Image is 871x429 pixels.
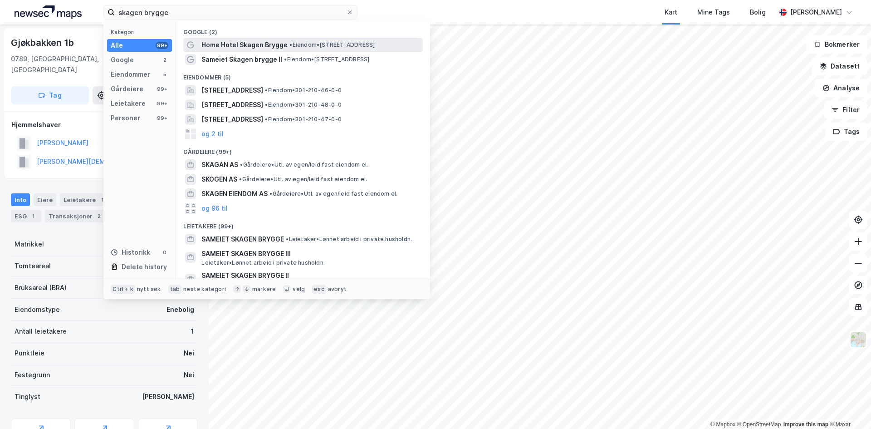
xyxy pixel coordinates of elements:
[201,259,325,266] span: Leietaker • Lønnet arbeid i private husholdn.
[790,7,842,18] div: [PERSON_NAME]
[239,176,367,183] span: Gårdeiere • Utl. av egen/leid fast eiendom el.
[201,54,282,65] span: Sameiet Skagen brygge II
[15,304,60,315] div: Eiendomstype
[168,285,182,294] div: tab
[665,7,677,18] div: Kart
[201,248,419,259] span: SAMEIET SKAGEN BRYGGE III
[825,123,867,141] button: Tags
[269,190,397,197] span: Gårdeiere • Utl. av egen/leid fast eiendom el.
[15,326,67,337] div: Antall leietakere
[265,87,268,94] span: •
[806,35,867,54] button: Bokmerker
[265,116,268,123] span: •
[191,326,194,337] div: 1
[29,212,38,221] div: 1
[111,84,143,94] div: Gårdeiere
[201,234,284,245] span: SAMEIET SKAGEN BRYGGE
[201,188,268,199] span: SKAGEN EIENDOM AS
[183,286,226,293] div: neste kategori
[115,5,346,19] input: Søk på adresse, matrikkel, gårdeiere, leietakere eller personer
[15,370,50,380] div: Festegrunn
[826,385,871,429] iframe: Chat Widget
[161,249,168,256] div: 0
[240,161,368,168] span: Gårdeiere • Utl. av egen/leid fast eiendom el.
[826,385,871,429] div: Kontrollprogram for chat
[111,98,146,109] div: Leietakere
[111,69,150,80] div: Eiendommer
[710,421,735,428] a: Mapbox
[201,85,263,96] span: [STREET_ADDRESS]
[312,285,326,294] div: esc
[111,285,135,294] div: Ctrl + k
[15,5,82,19] img: logo.a4113a55bc3d86da70a041830d287a7e.svg
[11,119,197,130] div: Hjemmelshaver
[45,210,107,222] div: Transaksjoner
[286,236,412,243] span: Leietaker • Lønnet arbeid i private husholdn.
[201,114,263,125] span: [STREET_ADDRESS]
[697,7,730,18] div: Mine Tags
[289,41,375,49] span: Eiendom • [STREET_ADDRESS]
[161,71,168,78] div: 5
[184,348,194,359] div: Nei
[11,193,30,206] div: Info
[815,79,867,97] button: Analyse
[201,270,419,281] span: SAMEIET SKAGEN BRYGGE II
[156,85,168,93] div: 99+
[265,101,268,108] span: •
[111,247,150,258] div: Historikk
[156,42,168,49] div: 99+
[15,282,67,293] div: Bruksareal (BRA)
[252,286,276,293] div: markere
[812,57,867,75] button: Datasett
[176,67,430,83] div: Eiendommer (5)
[98,195,107,204] div: 1
[783,421,828,428] a: Improve this map
[184,370,194,380] div: Nei
[94,212,103,221] div: 2
[269,190,272,197] span: •
[201,159,238,170] span: SKAGAN AS
[15,348,44,359] div: Punktleie
[284,56,287,63] span: •
[137,286,161,293] div: nytt søk
[11,210,41,222] div: ESG
[176,21,430,38] div: Google (2)
[11,54,126,75] div: 0789, [GEOGRAPHIC_DATA], [GEOGRAPHIC_DATA]
[111,40,123,51] div: Alle
[328,286,347,293] div: avbryt
[239,176,242,182] span: •
[201,99,263,110] span: [STREET_ADDRESS]
[176,216,430,232] div: Leietakere (99+)
[15,391,40,402] div: Tinglyst
[166,304,194,315] div: Enebolig
[737,421,781,428] a: OpenStreetMap
[824,101,867,119] button: Filter
[142,391,194,402] div: [PERSON_NAME]
[11,86,89,104] button: Tag
[240,161,243,168] span: •
[286,236,289,242] span: •
[850,331,867,348] img: Z
[111,29,172,35] div: Kategori
[15,261,51,271] div: Tomteareal
[161,56,168,64] div: 2
[201,39,288,50] span: Home Hotel Skagen Brygge
[265,87,342,94] span: Eiendom • 301-210-46-0-0
[289,41,292,48] span: •
[201,203,228,214] button: og 96 til
[122,261,167,272] div: Delete history
[201,128,224,139] button: og 2 til
[750,7,766,18] div: Bolig
[111,54,134,65] div: Google
[111,113,140,123] div: Personer
[176,141,430,158] div: Gårdeiere (99+)
[15,239,44,250] div: Matrikkel
[156,114,168,122] div: 99+
[156,100,168,107] div: 99+
[34,193,56,206] div: Eiere
[60,193,110,206] div: Leietakere
[11,35,75,50] div: Gjøkbakken 1b
[284,56,369,63] span: Eiendom • [STREET_ADDRESS]
[265,116,342,123] span: Eiendom • 301-210-47-0-0
[265,101,342,108] span: Eiendom • 301-210-48-0-0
